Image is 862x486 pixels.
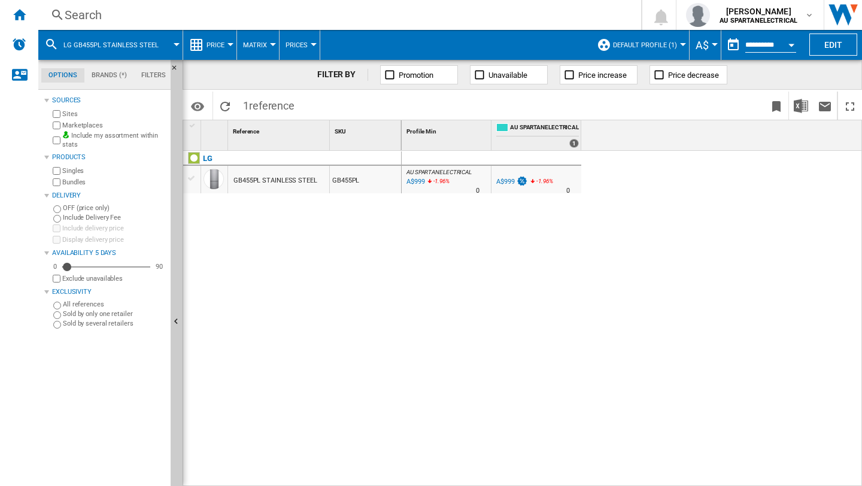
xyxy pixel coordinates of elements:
[63,309,166,318] label: Sold by only one retailer
[332,120,401,139] div: Sort None
[171,60,185,81] button: Hide
[207,30,230,60] button: Price
[470,65,548,84] button: Unavailable
[286,30,314,60] div: Prices
[52,248,166,258] div: Availability 5 Days
[399,71,433,80] span: Promotion
[186,95,210,117] button: Options
[63,300,166,309] label: All references
[237,92,301,117] span: 1
[233,128,259,135] span: Reference
[720,17,797,25] b: AU SPARTANELECTRICAL
[53,215,61,223] input: Include Delivery Fee
[578,71,627,80] span: Price increase
[52,153,166,162] div: Products
[721,33,745,57] button: md-calendar
[153,262,166,271] div: 90
[516,176,528,186] img: promotionV3.png
[62,178,166,187] label: Bundles
[781,32,802,54] button: Open calendar
[433,178,446,184] span: -1.96
[668,71,719,80] span: Price decrease
[63,41,159,49] span: LG GB455PL STAINLESS STEEL
[838,92,862,120] button: Maximize
[53,121,60,129] input: Marketplaces
[44,30,177,60] div: LG GB455PL STAINLESS STEEL
[535,176,542,190] i: %
[696,30,715,60] button: A$
[764,92,788,120] button: Bookmark this report
[53,178,60,186] input: Bundles
[813,92,837,120] button: Send this report by email
[52,191,166,201] div: Delivery
[62,224,166,233] label: Include delivery price
[794,99,808,113] img: excel-24x24.png
[65,7,610,23] div: Search
[405,176,425,188] div: Last updated : Monday, 15 September 2025 11:46
[406,169,472,175] span: AU SPARTANELECTRICAL
[50,262,60,271] div: 0
[53,321,61,329] input: Sold by several retailers
[560,65,638,84] button: Price increase
[52,287,166,297] div: Exclusivity
[243,30,273,60] button: Matrix
[63,203,166,212] label: OFF (price only)
[204,120,227,139] div: Sort None
[63,213,166,222] label: Include Delivery Fee
[597,30,683,60] div: Default profile (1)
[230,120,329,139] div: Sort None
[233,167,317,195] div: GB455PL STAINLESS STEEL
[62,274,166,283] label: Exclude unavailables
[53,110,60,118] input: Sites
[134,68,173,83] md-tab-item: Filters
[62,131,166,150] label: Include my assortment within stats
[613,41,677,49] span: Default profile (1)
[286,41,308,49] span: Prices
[62,261,150,273] md-slider: Availability
[53,311,61,319] input: Sold by only one retailer
[536,178,549,184] span: -1.96
[690,30,721,60] md-menu: Currency
[566,185,570,197] div: Delivery Time : 0 day
[53,224,60,232] input: Include delivery price
[406,128,436,135] span: Profile Min
[686,3,710,27] img: profile.jpg
[243,41,267,49] span: Matrix
[12,37,26,51] img: alerts-logo.svg
[62,235,166,244] label: Display delivery price
[494,120,581,150] div: AU SPARTANELECTRICAL 1 offers sold by AU SPARTANELECTRICAL
[569,139,579,148] div: 1 offers sold by AU SPARTANELECTRICAL
[432,176,439,190] i: %
[62,166,166,175] label: Singles
[62,121,166,130] label: Marketplaces
[649,65,727,84] button: Price decrease
[476,185,479,197] div: Delivery Time : 0 day
[53,275,60,283] input: Display delivery price
[53,236,60,244] input: Display delivery price
[404,120,491,139] div: Sort None
[53,302,61,309] input: All references
[330,166,401,193] div: GB455PL
[510,123,579,133] span: AU SPARTANELECTRICAL
[335,128,346,135] span: SKU
[63,319,166,328] label: Sold by several retailers
[52,96,166,105] div: Sources
[789,92,813,120] button: Download in Excel
[696,39,709,51] span: A$
[230,120,329,139] div: Reference Sort None
[213,92,237,120] button: Reload
[41,68,84,83] md-tab-item: Options
[613,30,683,60] button: Default profile (1)
[63,30,171,60] button: LG GB455PL STAINLESS STEEL
[332,120,401,139] div: SKU Sort None
[189,30,230,60] div: Price
[207,41,224,49] span: Price
[53,133,60,148] input: Include my assortment within stats
[53,167,60,175] input: Singles
[249,99,295,112] span: reference
[488,71,527,80] span: Unavailable
[317,69,368,81] div: FILTER BY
